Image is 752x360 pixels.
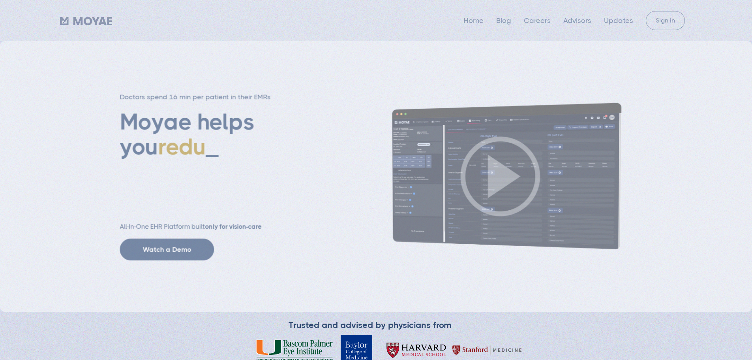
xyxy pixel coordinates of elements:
[646,11,685,30] a: Sign in
[368,102,632,251] img: Patient history screenshot
[120,238,214,260] a: Watch a Demo
[205,222,261,230] strong: only for vision-care
[563,17,591,25] a: Advisors
[604,17,633,25] a: Updates
[524,17,551,25] a: Careers
[463,17,484,25] a: Home
[496,17,511,25] a: Blog
[289,320,452,331] div: Trusted and advised by physicians from
[206,134,218,160] span: _
[158,134,205,160] span: redu
[120,222,320,231] h2: All-In-One EHR Platform built
[60,15,112,26] a: home
[120,109,320,207] h1: Moyae helps you
[60,17,112,25] img: Moyae Logo
[120,92,320,102] h3: Doctors spend 16 min per patient in their EMRs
